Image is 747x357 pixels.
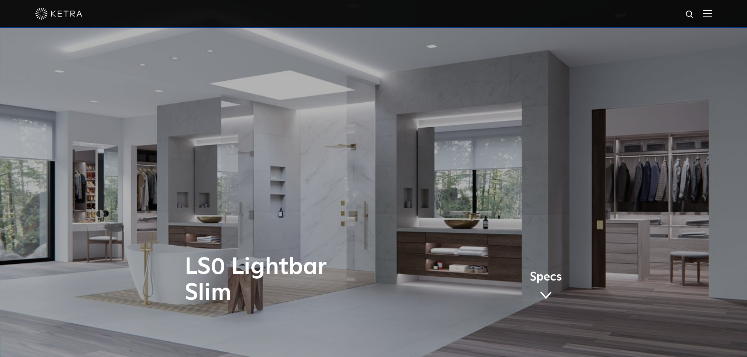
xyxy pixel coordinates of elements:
[185,254,406,306] h1: LS0 Lightbar Slim
[530,272,562,283] span: Specs
[530,272,562,302] a: Specs
[685,10,695,20] img: search icon
[35,8,82,20] img: ketra-logo-2019-white
[703,10,712,17] img: Hamburger%20Nav.svg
